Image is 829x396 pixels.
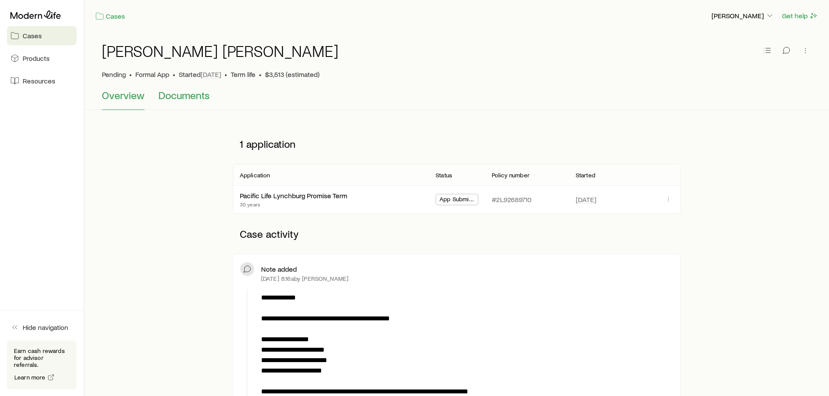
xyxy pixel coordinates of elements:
[782,11,819,21] button: Get help
[261,275,349,282] p: [DATE] 8:16a by [PERSON_NAME]
[201,70,221,79] span: [DATE]
[261,265,297,273] p: Note added
[225,70,227,79] span: •
[7,49,77,68] a: Products
[240,191,347,200] div: Pacific Life Lynchburg Promise Term
[7,318,77,337] button: Hide navigation
[231,70,255,79] span: Term life
[23,31,42,40] span: Cases
[95,11,125,21] a: Cases
[173,70,175,79] span: •
[259,70,262,79] span: •
[102,70,126,79] p: Pending
[240,191,347,200] a: Pacific Life Lynchburg Promise Term
[492,172,530,179] p: Policy number
[233,131,681,157] p: 1 application
[23,77,55,85] span: Resources
[158,89,210,101] span: Documents
[265,70,319,79] span: $3,513 (estimated)
[240,201,347,208] p: 30 years
[14,347,70,368] p: Earn cash rewards for advisor referrals.
[7,340,77,389] div: Earn cash rewards for advisor referrals.Learn more
[7,71,77,90] a: Resources
[712,11,774,20] p: [PERSON_NAME]
[436,172,452,179] p: Status
[711,11,775,21] button: [PERSON_NAME]
[23,323,68,332] span: Hide navigation
[576,195,596,204] span: [DATE]
[440,196,474,205] span: App Submitted
[102,89,144,101] span: Overview
[102,42,339,60] h1: [PERSON_NAME] [PERSON_NAME]
[23,54,50,63] span: Products
[102,89,812,110] div: Case details tabs
[14,374,46,380] span: Learn more
[576,172,595,179] p: Started
[7,26,77,45] a: Cases
[492,195,531,204] p: #2L92689710
[135,70,169,79] span: Formal App
[129,70,132,79] span: •
[179,70,221,79] p: Started
[233,221,681,247] p: Case activity
[240,172,270,179] p: Application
